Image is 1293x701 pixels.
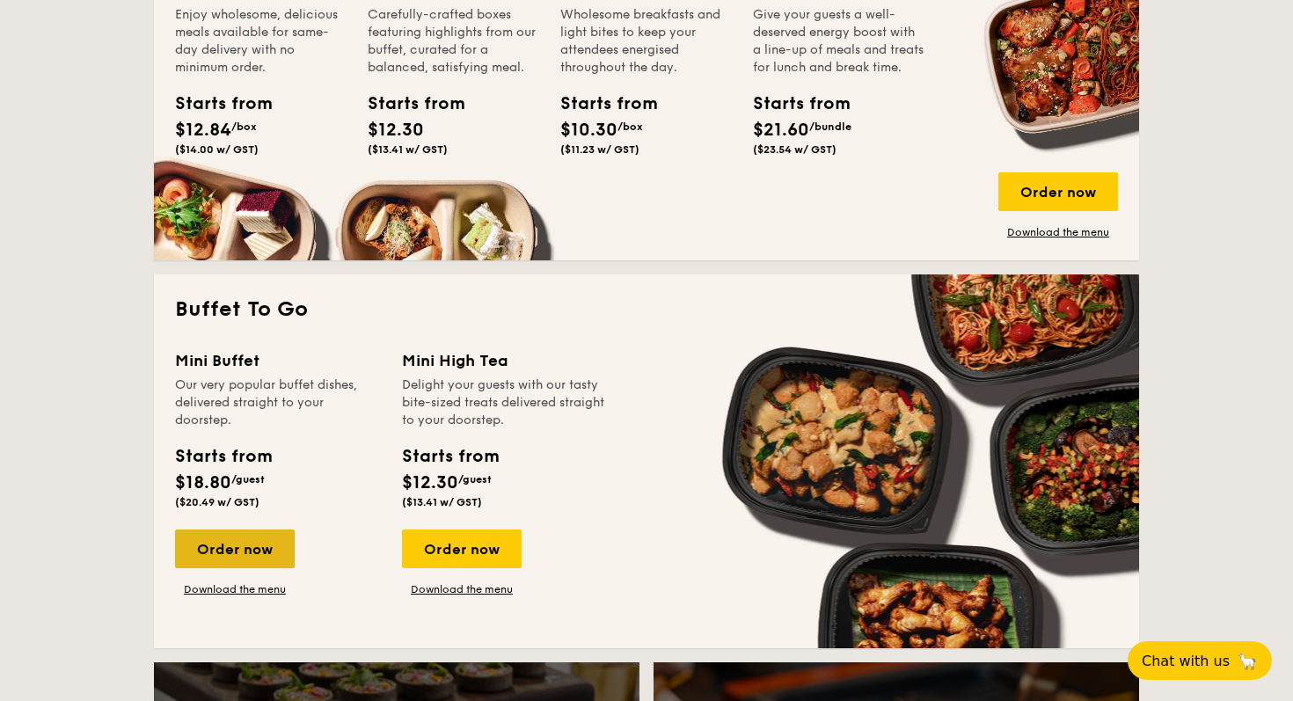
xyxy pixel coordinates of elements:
span: ($13.41 w/ GST) [402,496,482,508]
div: Mini Buffet [175,348,381,373]
span: ($11.23 w/ GST) [560,143,639,156]
span: $12.30 [402,472,458,493]
span: /bundle [809,120,851,133]
span: Chat with us [1142,653,1230,669]
div: Our very popular buffet dishes, delivered straight to your doorstep. [175,376,381,429]
div: Delight your guests with our tasty bite-sized treats delivered straight to your doorstep. [402,376,608,429]
div: Order now [402,529,522,568]
span: ($13.41 w/ GST) [368,143,448,156]
span: /guest [231,473,265,486]
a: Download the menu [175,582,295,596]
div: Starts from [368,91,447,117]
div: Order now [998,172,1118,211]
span: $12.84 [175,120,231,141]
div: Starts from [560,91,639,117]
div: Wholesome breakfasts and light bites to keep your attendees energised throughout the day. [560,6,732,77]
div: Starts from [175,443,271,470]
span: ($14.00 w/ GST) [175,143,259,156]
div: Starts from [402,443,498,470]
div: Starts from [753,91,832,117]
span: $12.30 [368,120,424,141]
span: $18.80 [175,472,231,493]
h2: Buffet To Go [175,296,1118,324]
a: Download the menu [402,582,522,596]
span: ($20.49 w/ GST) [175,496,259,508]
span: /box [231,120,257,133]
div: Starts from [175,91,254,117]
div: Give your guests a well-deserved energy boost with a line-up of meals and treats for lunch and br... [753,6,924,77]
div: Order now [175,529,295,568]
div: Enjoy wholesome, delicious meals available for same-day delivery with no minimum order. [175,6,347,77]
span: 🦙 [1237,651,1258,671]
span: /box [617,120,643,133]
div: Mini High Tea [402,348,608,373]
a: Download the menu [998,225,1118,239]
div: Carefully-crafted boxes featuring highlights from our buffet, curated for a balanced, satisfying ... [368,6,539,77]
span: $21.60 [753,120,809,141]
button: Chat with us🦙 [1128,641,1272,680]
span: ($23.54 w/ GST) [753,143,836,156]
span: /guest [458,473,492,486]
span: $10.30 [560,120,617,141]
